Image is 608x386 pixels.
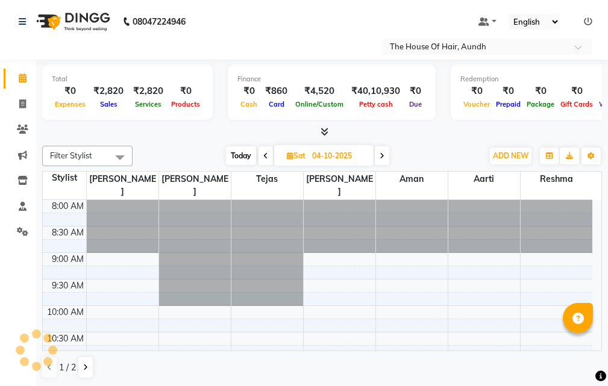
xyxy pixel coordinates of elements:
div: ₹4,520 [292,84,346,98]
button: ADD NEW [490,148,531,164]
iframe: chat widget [557,338,596,374]
span: Sales [97,100,121,108]
div: Finance [237,74,426,84]
span: Services [132,100,165,108]
div: ₹860 [260,84,292,98]
span: Card [266,100,287,108]
div: ₹0 [168,84,203,98]
span: Today [226,146,256,165]
span: Filter Stylist [50,151,92,160]
span: Package [524,100,557,108]
div: 10:30 AM [45,332,86,345]
span: Expenses [52,100,89,108]
div: ₹40,10,930 [346,84,405,98]
span: [PERSON_NAME] [304,172,375,199]
div: ₹2,820 [89,84,128,98]
div: ₹0 [557,84,596,98]
span: Petty cash [356,100,396,108]
b: 08047224946 [133,5,186,39]
span: Products [168,100,203,108]
div: ₹2,820 [128,84,168,98]
span: Tejas [231,172,303,187]
div: ₹0 [524,84,557,98]
span: Prepaid [493,100,524,108]
span: [PERSON_NAME] [87,172,158,199]
span: Aarti [448,172,520,187]
div: ₹0 [460,84,493,98]
div: 8:00 AM [49,200,86,213]
div: ₹0 [493,84,524,98]
span: Sat [284,151,309,160]
span: Reshma [521,172,593,187]
div: ₹0 [237,84,260,98]
span: Gift Cards [557,100,596,108]
span: Due [406,100,425,108]
input: 2025-10-04 [309,147,369,165]
div: Stylist [43,172,86,184]
div: 9:30 AM [49,279,86,292]
img: logo [31,5,113,39]
div: 8:30 AM [49,226,86,239]
span: Cash [237,100,260,108]
div: ₹0 [405,84,426,98]
span: [PERSON_NAME] [159,172,231,199]
div: Total [52,74,203,84]
div: 10:00 AM [45,306,86,319]
div: 9:00 AM [49,253,86,266]
span: 1 / 2 [59,361,76,374]
span: Online/Custom [292,100,346,108]
span: ADD NEW [493,151,528,160]
span: Aman [376,172,448,187]
span: Voucher [460,100,493,108]
div: ₹0 [52,84,89,98]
